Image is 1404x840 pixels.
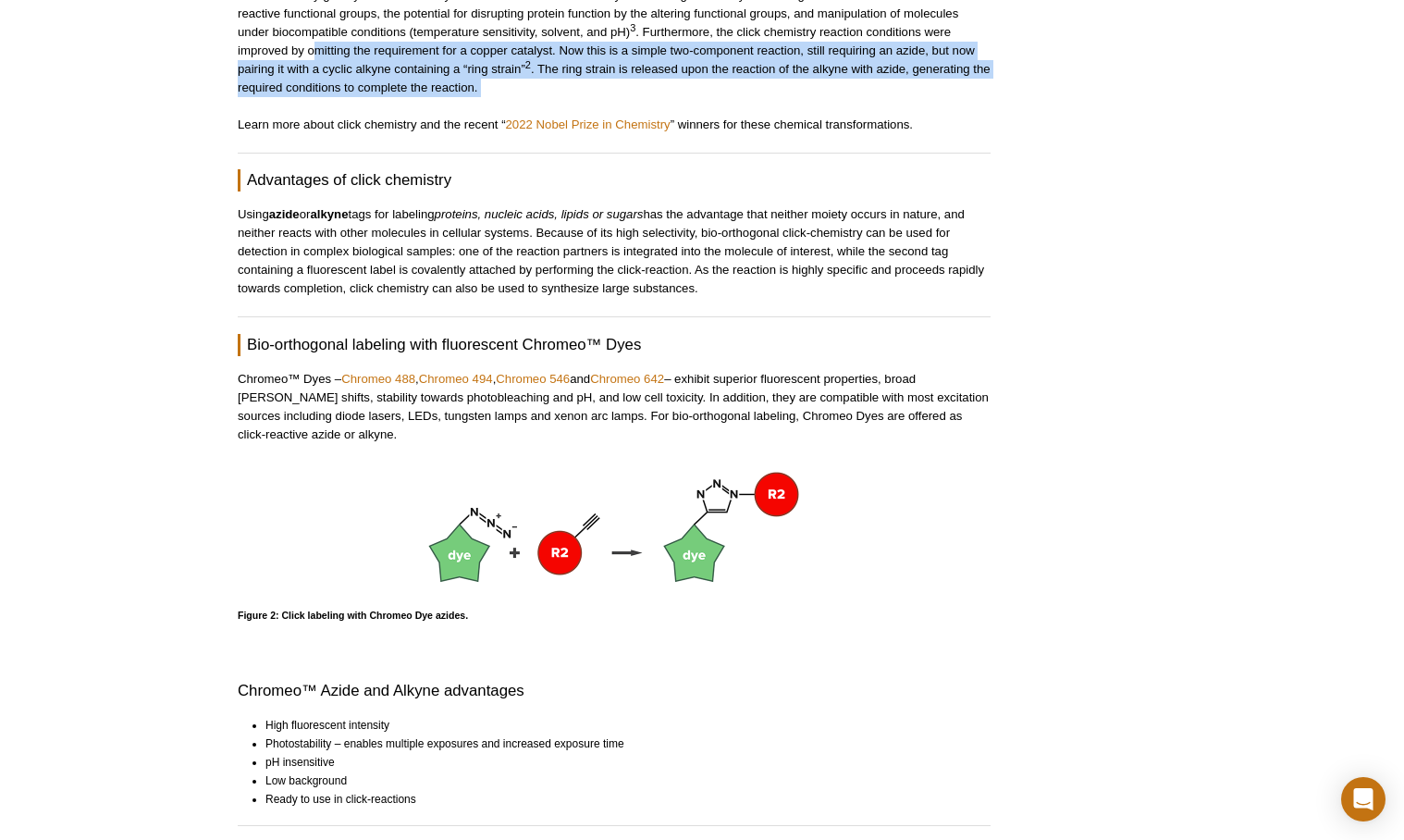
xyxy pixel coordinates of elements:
[238,610,468,621] strong: Figure 2: Click labeling with Chromeo Dye azides.
[525,59,531,70] sup: 2
[238,169,991,191] h3: Advantages of click chemistry
[341,372,415,386] a: Chromeo 488
[238,370,991,444] p: Chromeo™ Dyes – , , and – exhibit superior fluorescent properties, broad [PERSON_NAME] shifts, st...
[238,334,991,356] h3: Bio-orthogonal labeling with fluorescent Chromeo™ Dyes
[506,117,671,131] a: 2022 Nobel Prize in Chemistry
[310,207,348,221] strong: alkyne
[265,753,974,772] li: pH insensitive
[238,205,991,298] p: Using or tags for labeling has the advantage that neither moiety occurs in nature, and neither re...
[406,462,822,600] img: Figure 2: Click labeling with Chromeo Dye azides
[265,716,974,735] li: High fluorescent intensity
[265,772,974,790] li: Low background
[269,207,300,221] strong: azide
[265,735,974,753] li: Photostability – enables multiple exposures and increased exposure time
[590,372,664,386] a: Chromeo 642
[419,372,493,386] a: Chromeo 494
[630,22,635,33] sup: 3
[435,207,644,221] em: proteins, nucleic acids, lipids or sugars
[238,680,991,702] h3: Chromeo™ Azide and Alkyne advantages
[1341,777,1386,821] div: Open Intercom Messenger
[496,372,570,386] a: Chromeo 546
[265,790,974,809] li: Ready to use in click-reactions
[238,116,991,134] p: Learn more about click chemistry and the recent “ ” winners for these chemical transformations.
